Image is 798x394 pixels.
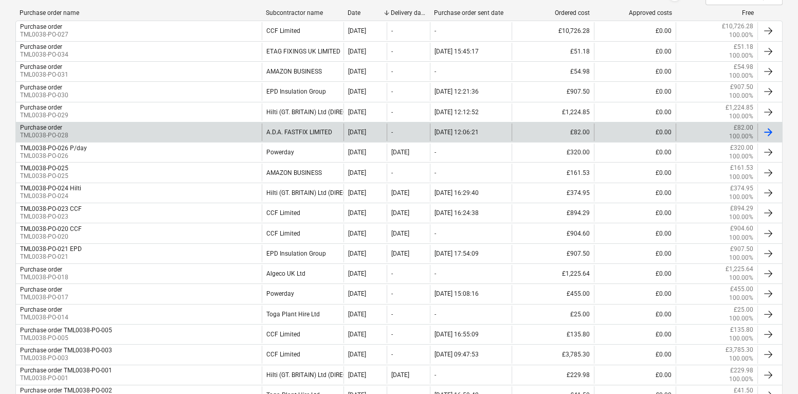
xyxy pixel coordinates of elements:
div: - [391,27,393,34]
p: TML0038-PO-025 [20,172,68,181]
div: - [391,48,393,55]
div: Purchase order [20,104,62,111]
div: £25.00 [512,306,593,323]
p: 100.00% [729,71,753,80]
div: £907.50 [512,245,593,262]
p: TML0038-PO-014 [20,313,68,322]
div: - [434,149,436,156]
div: £0.00 [594,123,676,141]
div: £1,225.64 [512,265,593,282]
div: [DATE] [348,250,366,257]
div: - [434,169,436,176]
div: Algeco UK Ltd [262,265,343,282]
div: [DATE] [348,27,366,34]
p: TML0038-PO-030 [20,91,68,100]
p: TML0038-PO-005 [20,334,112,343]
div: CCF Limited [262,224,343,242]
div: Delivery date [391,9,426,16]
div: Free [680,9,754,16]
p: 100.00% [729,354,753,363]
div: [DATE] [391,189,409,196]
div: Powerday [262,144,343,161]
p: 100.00% [729,132,753,141]
p: 100.00% [729,51,753,60]
p: £320.00 [730,144,753,152]
p: £135.80 [730,326,753,334]
p: £161.53 [730,164,753,172]
div: [DATE] [348,149,366,156]
div: Hilti (GT. BRITAIN) Ltd (DIRECT DEBIT) [262,366,343,384]
div: Date [348,9,383,16]
div: TML0038-PO-026 P/day [20,145,87,152]
div: - [391,331,393,338]
div: Purchase order [20,124,62,131]
p: 100.00% [729,274,753,282]
div: [DATE] [348,129,366,136]
div: £455.00 [512,285,593,302]
p: 100.00% [729,92,753,100]
div: Purchase order [20,23,62,30]
div: £0.00 [594,285,676,302]
div: - [391,68,393,75]
div: £161.53 [512,164,593,181]
div: [DATE] [391,230,409,237]
p: £229.98 [730,366,753,375]
div: [DATE] [348,290,366,297]
div: - [391,311,393,318]
p: £3,785.30 [726,346,753,354]
div: Purchase order TML0038-PO-005 [20,327,112,334]
div: [DATE] [348,169,366,176]
p: TML0038-PO-028 [20,131,68,140]
div: [DATE] [348,48,366,55]
div: A.D.A. FASTFIX LIMITED [262,123,343,141]
div: [DATE] 16:55:09 [434,331,479,338]
div: [DATE] 12:12:52 [434,109,479,116]
p: £1,224.85 [726,103,753,112]
div: - [391,109,393,116]
p: TML0038-PO-024 [20,192,81,201]
p: 100.00% [729,152,753,161]
div: £907.50 [512,83,593,100]
p: TML0038-PO-027 [20,30,68,39]
div: [DATE] [348,371,366,379]
p: £894.29 [730,204,753,213]
div: [DATE] [391,250,409,257]
div: TML0038-PO-024 Hilti [20,185,81,192]
div: - [391,129,393,136]
p: TML0038-PO-034 [20,50,68,59]
div: [DATE] 12:06:21 [434,129,479,136]
div: [DATE] [348,88,366,95]
div: £904.60 [512,224,593,242]
div: £82.00 [512,123,593,141]
div: EPD Insulation Group [262,83,343,100]
p: 100.00% [729,31,753,40]
p: £25.00 [734,306,753,314]
div: £320.00 [512,144,593,161]
div: - [391,88,393,95]
div: £229.98 [512,366,593,384]
p: TML0038-PO-023 [20,212,82,221]
div: CCF Limited [262,346,343,363]
p: £54.98 [734,63,753,71]
p: 100.00% [729,334,753,343]
p: TML0038-PO-031 [20,70,68,79]
div: [DATE] 09:47:53 [434,351,479,358]
p: £374.95 [730,184,753,193]
p: 100.00% [729,173,753,182]
p: 100.00% [729,294,753,302]
div: [DATE] [348,68,366,75]
div: [DATE] 16:24:38 [434,209,479,217]
div: - [434,230,436,237]
div: AMAZON BUSINESS [262,63,343,80]
p: 100.00% [729,314,753,323]
div: £0.00 [594,346,676,363]
div: CCF Limited [262,22,343,40]
p: TML0038-PO-029 [20,111,68,120]
div: [DATE] [348,311,366,318]
div: TML0038-PO-025 [20,165,68,172]
div: £0.00 [594,22,676,40]
div: Purchase order sent date [434,9,508,16]
div: £0.00 [594,83,676,100]
div: £0.00 [594,306,676,323]
div: Subcontractor name [266,9,340,16]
